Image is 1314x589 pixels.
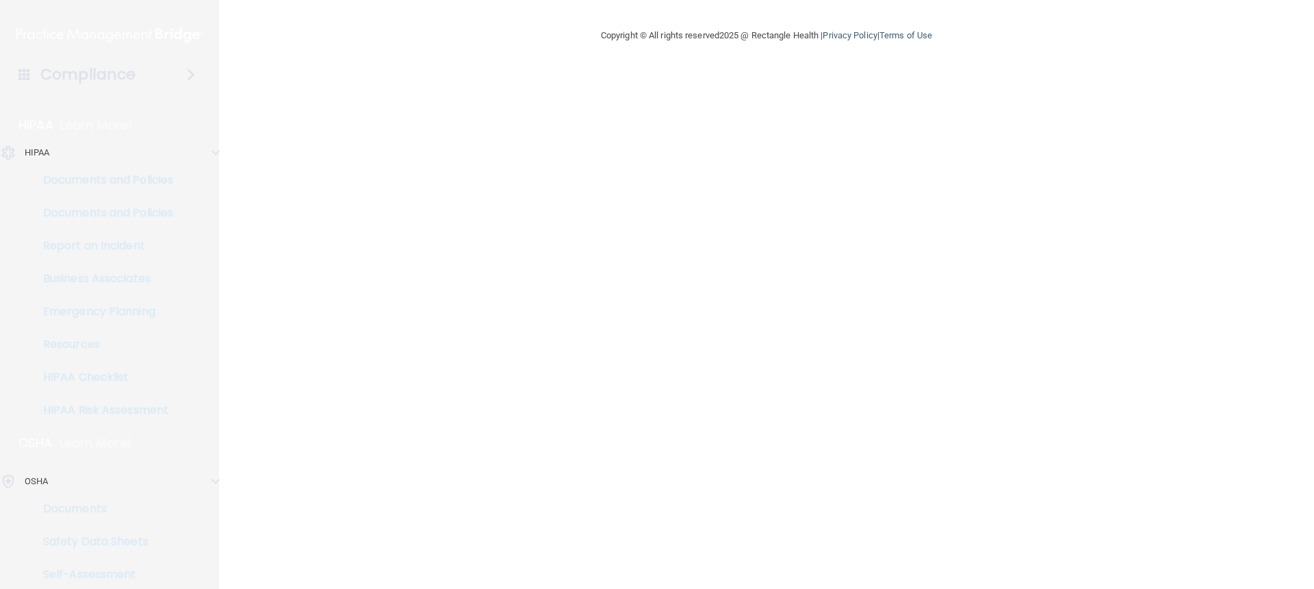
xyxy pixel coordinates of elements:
p: Documents and Policies [9,206,196,220]
p: Emergency Planning [9,305,196,318]
p: Resources [9,338,196,351]
img: PMB logo [16,21,203,49]
a: Terms of Use [879,30,932,40]
a: Privacy Policy [823,30,877,40]
p: Learn More! [60,117,133,134]
p: HIPAA [25,145,50,161]
p: Safety Data Sheets [9,535,196,549]
p: Documents [9,502,196,516]
p: HIPAA Risk Assessment [9,403,196,417]
p: Self-Assessment [9,568,196,581]
p: Report an Incident [9,239,196,253]
div: Copyright © All rights reserved 2025 @ Rectangle Health | | [517,14,1016,58]
p: Learn More! [60,435,132,451]
p: HIPAA [18,117,53,134]
p: OSHA [25,473,48,490]
p: OSHA [18,435,53,451]
p: HIPAA Checklist [9,371,196,384]
p: Business Associates [9,272,196,286]
p: Documents and Policies [9,173,196,187]
h4: Compliance [40,65,136,84]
